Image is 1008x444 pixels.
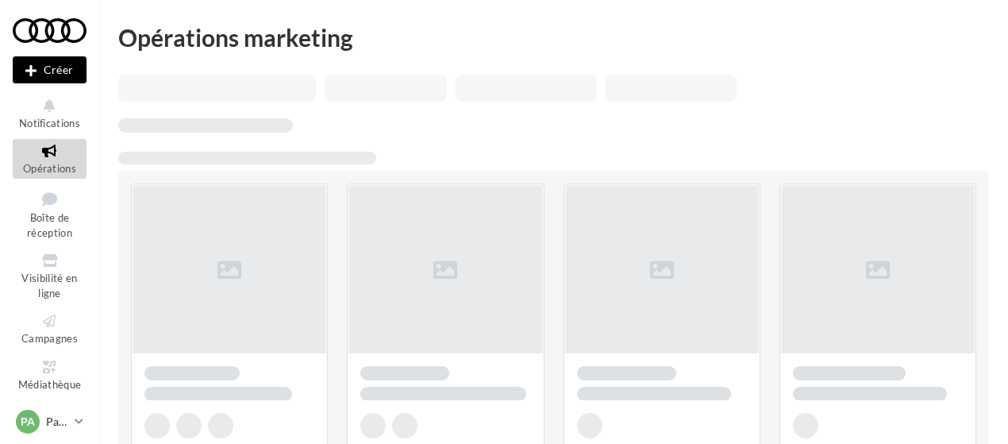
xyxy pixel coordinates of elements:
[13,139,87,178] a: Opérations
[21,414,35,430] span: PA
[21,272,77,299] span: Visibilité en ligne
[13,355,87,394] a: Médiathèque
[27,211,72,239] span: Boîte de réception
[23,162,76,175] span: Opérations
[18,378,82,391] span: Médiathèque
[19,117,80,129] span: Notifications
[118,25,989,49] div: Opérations marketing
[13,309,87,348] a: Campagnes
[13,56,87,83] button: Créer
[13,56,87,83] div: Nouvelle campagne
[13,249,87,303] a: Visibilité en ligne
[21,332,78,345] span: Campagnes
[13,185,87,243] a: Boîte de réception
[13,94,87,133] button: Notifications
[13,407,87,437] a: PA Partenaire Audi
[46,414,68,430] p: Partenaire Audi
